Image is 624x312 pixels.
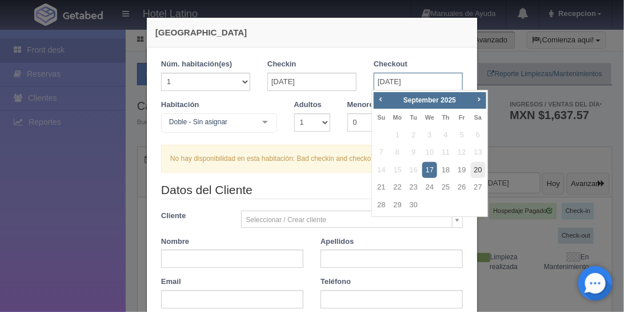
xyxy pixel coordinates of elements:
span: 13 [471,144,486,161]
a: 26 [454,179,469,196]
span: 2 [406,127,421,144]
a: 25 [438,179,453,196]
label: Checkin [267,59,297,70]
a: 22 [390,179,405,196]
legend: Datos del Cliente [161,181,463,199]
span: 16 [406,162,421,179]
span: 9 [406,144,421,161]
span: 2025 [441,96,456,104]
span: 15 [390,162,405,179]
span: Friday [459,114,465,121]
span: 14 [374,162,389,179]
span: 11 [438,144,453,161]
span: 12 [454,144,469,161]
label: Núm. habitación(es) [161,59,232,70]
span: Doble - Sin asignar [166,116,254,128]
span: Tuesday [410,114,417,121]
span: Next [474,94,483,104]
span: 8 [390,144,405,161]
span: September [403,96,439,104]
label: Checkout [374,59,407,70]
span: Wednesday [425,114,434,121]
a: 27 [471,179,486,196]
span: 6 [471,127,486,144]
a: 21 [374,179,389,196]
span: Saturday [474,114,482,121]
span: 10 [422,144,437,161]
label: Apellidos [321,236,354,247]
label: Cliente [153,211,233,222]
label: Menores [347,100,378,110]
span: 1 [390,127,405,144]
div: No hay disponibilidad en esta habitación: Bad checkin and checkout values [161,145,463,173]
a: 17 [422,162,437,179]
span: 5 [454,127,469,144]
span: Thursday [442,114,450,121]
span: 3 [422,127,437,144]
span: 7 [374,144,389,161]
a: Prev [375,93,387,106]
span: Monday [393,114,402,121]
a: 29 [390,197,405,214]
label: Teléfono [321,277,351,287]
a: 28 [374,197,389,214]
input: DD-MM-AAAA [267,73,357,91]
label: Nombre [161,236,189,247]
a: Next [473,93,485,106]
label: Email [161,277,181,287]
a: 23 [406,179,421,196]
label: Habitación [161,100,199,110]
a: Seleccionar / Crear cliente [241,211,463,228]
label: Adultos [294,100,322,110]
span: 4 [438,127,453,144]
a: 30 [406,197,421,214]
a: 18 [438,162,453,179]
span: Sunday [378,114,386,121]
a: 24 [422,179,437,196]
h4: [GEOGRAPHIC_DATA] [155,26,469,38]
span: Seleccionar / Crear cliente [246,211,448,228]
a: 19 [454,162,469,179]
input: DD-MM-AAAA [374,73,463,91]
span: Prev [376,94,385,104]
a: 20 [471,162,486,179]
